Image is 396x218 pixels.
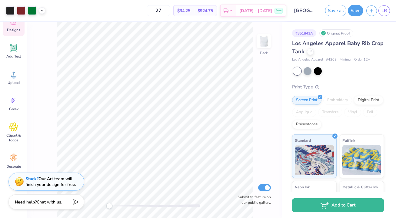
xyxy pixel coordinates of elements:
div: Print Type [292,84,384,91]
img: Standard [295,145,334,175]
span: Los Angeles Apparel Baby Rib Crop Tank [292,40,384,55]
label: Submit to feature on our public gallery. [235,194,271,205]
span: Decorate [6,164,21,169]
span: Upload [8,80,20,85]
span: Los Angeles Apparel [292,57,323,62]
span: Puff Ink [342,137,355,144]
div: Digital Print [354,96,383,105]
strong: Stuck? [25,176,38,182]
div: Transfers [318,108,342,117]
span: Add Text [6,54,21,59]
img: Puff Ink [342,145,381,175]
div: Screen Print [292,96,321,105]
span: $924.75 [198,8,213,14]
img: Back [258,35,270,47]
div: # 351841A [292,29,316,37]
div: Original Proof [319,29,353,37]
span: Designs [7,28,20,32]
input: Untitled Design [289,5,319,17]
strong: Need help? [15,199,37,205]
span: Standard [295,137,311,144]
span: Free [276,8,281,13]
span: $34.25 [177,8,190,14]
span: # 4308 [326,57,337,62]
a: LR [378,5,390,16]
div: Rhinestones [292,120,321,129]
span: [DATE] - [DATE] [239,8,272,14]
button: Save [348,5,363,16]
span: Greek [9,107,18,111]
button: Add to Cart [292,198,384,212]
div: Applique [292,108,316,117]
div: Foil [363,108,377,117]
span: Chat with us. [37,199,62,205]
span: Metallic & Glitter Ink [342,184,378,190]
div: Embroidery [323,96,352,105]
span: Clipart & logos [4,133,24,143]
div: Vinyl [344,108,361,117]
span: Minimum Order: 12 + [340,57,370,62]
span: Neon Ink [295,184,310,190]
input: – – [147,5,170,16]
div: Accessibility label [106,203,112,209]
div: Our Art team will finish your design for free. [25,176,76,187]
div: Back [260,50,268,56]
span: LR [381,7,387,14]
button: Save as [325,5,346,16]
